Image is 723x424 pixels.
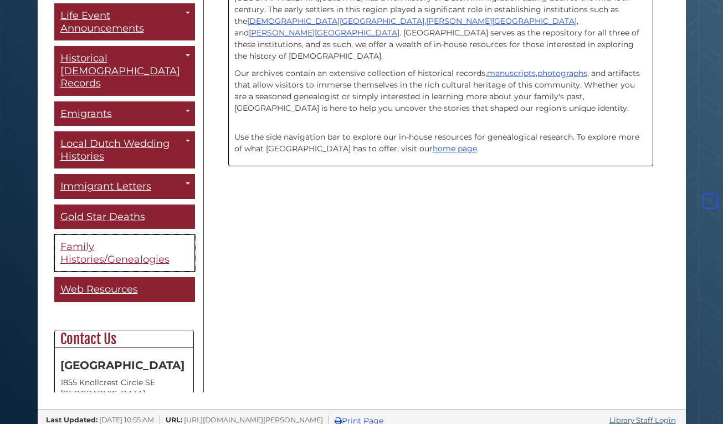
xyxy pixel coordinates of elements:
[54,3,195,40] a: Life Event Announcements
[99,416,154,424] span: [DATE] 10:55 AM
[54,174,195,199] a: Immigrant Letters
[184,416,323,424] span: [URL][DOMAIN_NAME][PERSON_NAME]
[487,68,536,78] a: manuscripts
[60,137,170,162] span: Local Dutch Wedding Histories
[54,131,195,168] a: Local Dutch Wedding Histories
[166,416,182,424] span: URL:
[60,52,180,89] span: Historical [DEMOGRAPHIC_DATA] Records
[60,241,170,265] span: Family Histories/Genealogies
[247,16,424,26] a: [DEMOGRAPHIC_DATA][GEOGRAPHIC_DATA]
[54,277,195,302] a: Web Resources
[54,234,195,272] a: Family Histories/Genealogies
[55,330,193,348] h2: Contact Us
[60,108,112,120] span: Emigrants
[426,16,577,26] a: [PERSON_NAME][GEOGRAPHIC_DATA]
[700,196,720,206] a: Back to Top
[54,205,195,229] a: Gold Star Deaths
[60,377,188,410] address: 1855 Knollcrest Circle SE [GEOGRAPHIC_DATA][US_STATE]-4402
[60,283,138,295] span: Web Resources
[54,46,195,96] a: Historical [DEMOGRAPHIC_DATA] Records
[433,144,477,154] a: home page
[60,9,144,34] span: Life Event Announcements
[60,180,151,192] span: Immigrant Letters
[234,68,647,114] p: Our archives contain an extensive collection of historical records, , , and artifacts that allow ...
[54,101,195,126] a: Emigrants
[537,68,587,78] a: photographs
[234,120,647,155] p: Use the side navigation bar to explore our in-house resources for genealogical research. To explo...
[60,359,184,372] strong: [GEOGRAPHIC_DATA]
[60,211,145,223] span: Gold Star Deaths
[249,28,399,38] a: [PERSON_NAME][GEOGRAPHIC_DATA]
[46,416,98,424] span: Last Updated:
